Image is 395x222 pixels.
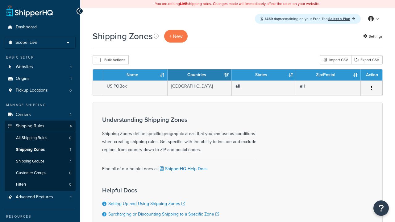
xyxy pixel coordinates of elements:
[108,211,219,217] a: Surcharging or Discounting Shipping to a Specific Zone
[5,179,76,190] li: Filters
[255,14,361,24] div: remaining on your Free Trial
[5,156,76,167] a: Shipping Groups 1
[70,147,71,152] span: 1
[69,135,71,141] span: 0
[16,135,47,141] span: All Shipping Rules
[168,69,232,80] th: Countries: activate to sort column ascending
[159,166,208,172] a: ShipperHQ Help Docs
[102,187,219,194] h3: Helpful Docs
[69,88,72,93] span: 0
[5,132,76,144] li: All Shipping Rules
[70,159,71,164] span: 1
[5,73,76,84] li: Origins
[69,112,72,117] span: 2
[361,69,382,80] th: Action
[16,64,33,70] span: Websites
[296,69,361,80] th: Zip/Postal: activate to sort column ascending
[5,22,76,33] a: Dashboard
[103,69,168,80] th: Name: activate to sort column ascending
[16,25,37,30] span: Dashboard
[5,144,76,155] li: Shipping Zones
[5,109,76,121] li: Carriers
[5,214,76,219] div: Resources
[16,147,45,152] span: Shipping Zones
[69,182,71,187] span: 0
[5,73,76,84] a: Origins 1
[5,55,76,60] div: Basic Setup
[5,121,76,132] a: Shipping Rules
[265,16,282,22] strong: 1459 days
[102,160,256,173] div: Find all of our helpful docs at:
[180,1,187,6] b: LIVE
[373,200,389,216] button: Open Resource Center
[16,195,53,200] span: Advanced Features
[5,191,76,203] li: Advanced Features
[103,80,168,96] td: US POBox
[5,156,76,167] li: Shipping Groups
[5,85,76,96] li: Pickup Locations
[5,144,76,155] a: Shipping Zones 1
[5,132,76,144] a: All Shipping Rules 0
[363,32,383,41] a: Settings
[16,76,30,81] span: Origins
[235,83,240,89] b: all
[5,167,76,179] li: Customer Groups
[164,30,188,43] a: + New
[70,195,72,200] span: 1
[5,85,76,96] a: Pickup Locations 0
[5,61,76,73] a: Websites 1
[16,159,44,164] span: Shipping Groups
[300,83,305,89] b: all
[70,76,72,81] span: 1
[232,69,296,80] th: States: activate to sort column ascending
[351,55,383,64] a: Export CSV
[16,88,48,93] span: Pickup Locations
[16,182,27,187] span: Filters
[93,55,129,64] button: Bulk Actions
[70,64,72,70] span: 1
[5,102,76,108] div: Manage Shipping
[328,16,355,22] a: Select a Plan
[5,121,76,191] li: Shipping Rules
[320,55,351,64] div: Import CSV
[102,116,256,154] div: Shipping Zones define specific geographic areas that you can use as conditions when creating ship...
[15,40,37,45] span: Scope: Live
[5,179,76,190] a: Filters 0
[69,171,71,176] span: 0
[168,80,232,96] td: [GEOGRAPHIC_DATA]
[5,61,76,73] li: Websites
[6,5,53,17] a: ShipperHQ Home
[5,167,76,179] a: Customer Groups 0
[5,191,76,203] a: Advanced Features 1
[16,112,31,117] span: Carriers
[16,171,46,176] span: Customer Groups
[169,33,183,40] span: + New
[93,30,153,42] h1: Shipping Zones
[102,116,256,123] h3: Understanding Shipping Zones
[108,200,185,207] a: Setting Up and Using Shipping Zones
[5,109,76,121] a: Carriers 2
[16,124,44,129] span: Shipping Rules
